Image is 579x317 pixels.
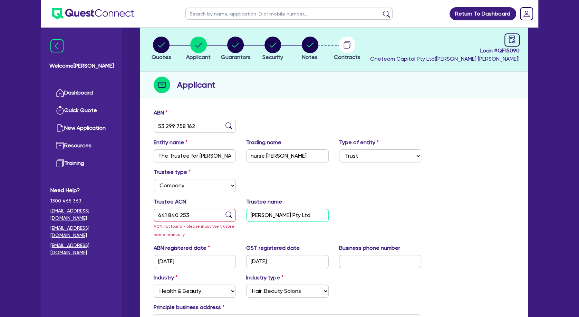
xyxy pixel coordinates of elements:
[56,141,64,150] img: resources
[518,5,535,23] a: Dropdown toggle
[49,62,114,70] span: Welcome [PERSON_NAME]
[225,211,232,218] img: abn-lookup icon
[301,36,319,62] button: Notes
[50,155,113,172] a: Training
[339,138,379,147] label: Type of entity
[154,109,167,117] label: ABN
[50,137,113,155] a: Resources
[52,8,134,19] img: quest-connect-logo-blue
[504,33,520,47] a: audit
[50,119,113,137] a: New Application
[450,7,516,20] a: Return To Dashboard
[185,8,393,20] input: Search by name, application ID or mobile number...
[334,36,361,62] button: Contracts
[56,106,64,115] img: quick-quote
[50,186,113,195] span: Need Help?
[339,244,400,252] label: Business phone number
[50,225,113,239] a: [EMAIL_ADDRESS][DOMAIN_NAME]
[246,255,329,268] input: DD / MM / YYYY
[56,159,64,167] img: training
[50,39,64,52] img: icon-menu-close
[370,56,520,62] span: Oneteam Capital Pty Ltd ( [PERSON_NAME] [PERSON_NAME] )
[152,54,171,60] span: Quotes
[154,274,177,282] label: Industry
[50,197,113,205] span: 1300 465 363
[154,77,170,93] img: step-icon
[154,255,236,268] input: DD / MM / YYYY
[151,36,172,62] button: Quotes
[508,36,516,43] span: audit
[370,47,520,55] span: Loan # QF15090
[246,274,283,282] label: Industry type
[262,36,283,62] button: Security
[220,36,251,62] button: Guarantors
[154,244,210,252] label: ABN registered date
[154,224,234,237] span: ACN not found - please input the trustee name manually
[50,207,113,222] a: [EMAIL_ADDRESS][DOMAIN_NAME]
[262,54,283,60] span: Security
[56,124,64,132] img: new-application
[154,168,191,176] label: Trustee type
[246,244,300,252] label: GST registered date
[154,138,187,147] label: Entity name
[334,54,360,60] span: Contracts
[302,54,318,60] span: Notes
[154,303,224,311] label: Principle business address
[154,198,186,206] label: Trustee ACN
[50,84,113,102] a: Dashboard
[221,54,250,60] span: Guarantors
[186,54,211,60] span: Applicant
[50,242,113,256] a: [EMAIL_ADDRESS][DOMAIN_NAME]
[177,79,215,91] h2: Applicant
[186,36,211,62] button: Applicant
[246,138,281,147] label: Trading name
[225,122,232,129] img: abn-lookup icon
[50,102,113,119] a: Quick Quote
[246,198,282,206] label: Trustee name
